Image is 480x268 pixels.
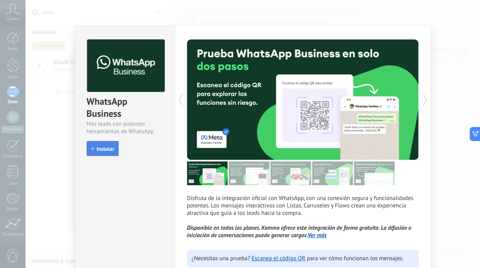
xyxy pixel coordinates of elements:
[187,224,411,239] i: Disponible en todos los planes. Kommo ofrece esta integración de forma gratuita. La difusión o in...
[270,161,311,185] img: tour_image_1009fe39f4f058b759f0df5a2b7f6f06.png
[252,255,306,262] a: Escanea el código QR
[312,161,353,185] img: tour_image_62c9952fc9cf984da8d1d2aa2c453724.png
[229,161,269,185] img: tour_image_cc27419dad425b0ae96c2716632553fa.png
[87,141,119,156] button: Instalar
[97,146,114,152] span: Instalar
[87,95,164,120] div: WhatsApp Business
[354,161,395,185] img: tour_image_cc377002d0016b7ebaeb4dbe65cb2175.png
[87,39,165,92] img: logo_main.png
[307,255,404,262] span: para ver cómo funcionan los mensajes.
[308,232,327,239] a: Ver más
[187,161,228,185] img: tour_image_7a4924cebc22ed9e3259523e50fe4fd6.png
[87,120,164,135] div: Más leads con potentes herramientas de WhatsApp
[187,195,419,239] p: Disfruta de la integración oficial con WhatsApp, con una conexión segura y funcionalidades potent...
[192,255,250,262] span: ¿Necesitas una prueba?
